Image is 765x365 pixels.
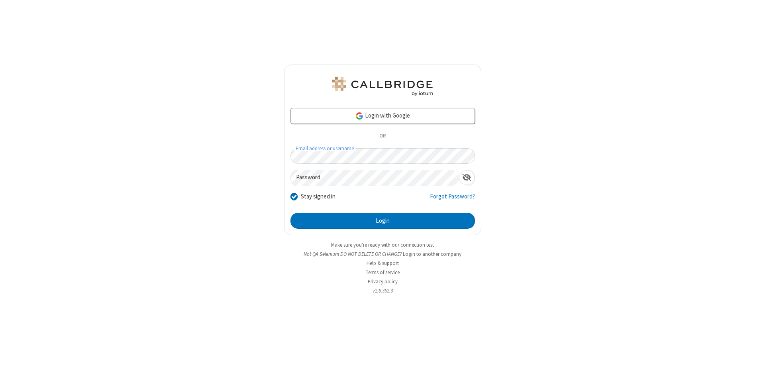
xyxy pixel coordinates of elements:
input: Email address or username [290,148,475,164]
label: Stay signed in [301,192,335,201]
a: Terms of service [366,269,400,276]
li: v2.6.352.3 [284,287,481,294]
a: Login with Google [290,108,475,124]
button: Login [290,213,475,229]
a: Help & support [367,260,399,267]
li: Not QA Selenium DO NOT DELETE OR CHANGE? [284,250,481,258]
a: Forgot Password? [430,192,475,207]
img: google-icon.png [355,112,364,120]
a: Privacy policy [368,278,398,285]
div: Show password [459,170,475,185]
button: Login to another company [403,250,461,258]
a: Make sure you're ready with our connection test [331,241,434,248]
span: OR [376,131,389,142]
img: QA Selenium DO NOT DELETE OR CHANGE [331,77,434,96]
input: Password [291,170,459,186]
